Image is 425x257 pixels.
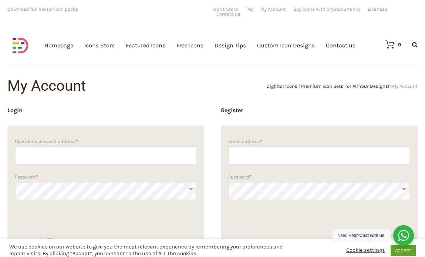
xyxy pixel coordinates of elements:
[47,238,52,243] input: Remember me
[84,5,115,86] a: Icons Store
[7,6,78,12] span: Download full vector icon packs
[15,172,197,182] label: Password
[228,137,410,146] label: Email address
[391,245,416,256] a: ACCEPT
[228,172,410,182] label: Password
[398,42,401,47] div: 0
[360,233,384,238] strong: Chat with us
[293,7,360,11] a: Buy icons with cryptocurrency
[368,7,387,11] a: Licenses
[213,84,418,89] div: >
[337,233,384,238] span: Need Help?
[213,7,238,11] a: Icons Store
[9,244,294,257] div: We use cookies on our website to give you the most relevant experience by remembering your prefer...
[392,83,418,89] span: My Account
[228,237,262,255] button: Register
[378,40,401,49] a: 0
[176,5,203,86] a: Free Icons
[15,237,41,255] button: Log in
[266,83,389,89] a: Dighital Icons | Premium Icon Sets For All Your Designs!
[7,106,204,114] h2: Login
[15,137,197,146] label: Username or email address
[260,7,286,11] a: My Account
[326,5,355,86] a: Contact us
[54,238,87,244] span: Remember me
[7,79,213,93] h1: My Account
[221,106,418,114] h2: Register
[257,5,315,86] a: Custom Icon Designs
[126,5,165,86] a: Featured Icons
[245,7,253,11] a: FAQ
[216,11,240,16] a: Contact us
[44,5,73,86] a: Homepage
[215,5,246,86] a: Design Tips
[228,204,341,233] iframe: reCAPTCHA
[15,204,127,233] iframe: reCAPTCHA
[346,247,385,254] a: Cookie settings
